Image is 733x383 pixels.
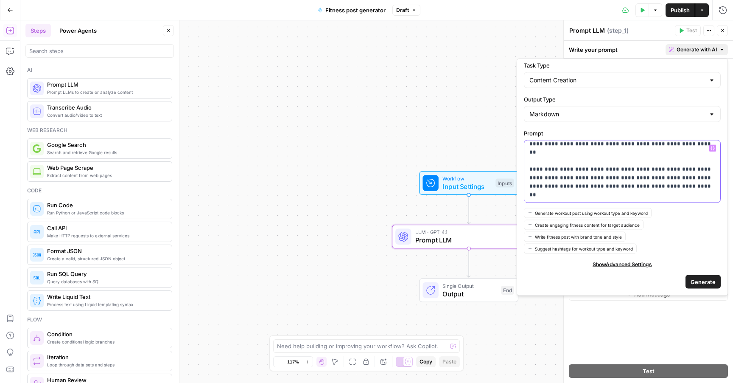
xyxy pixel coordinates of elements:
[420,358,432,366] span: Copy
[47,232,165,239] span: Make HTTP requests to external services
[47,301,165,308] span: Process text using Liquid templating syntax
[524,208,652,218] button: Generate workout post using workout type and keyword
[47,172,165,179] span: Extract content from web pages
[47,255,165,262] span: Create a valid, structured JSON object
[47,330,165,338] span: Condition
[29,47,170,55] input: Search steps
[47,361,165,368] span: Loop through data sets and steps
[517,59,728,296] div: Generate with AI
[643,367,655,375] span: Test
[535,221,640,228] span: Create engaging fitness content for target audience
[671,6,690,14] span: Publish
[416,356,436,367] button: Copy
[325,6,386,14] span: Fitness post generator
[47,278,165,285] span: Query databases with SQL
[47,112,165,118] span: Convert audio/video to text
[47,89,165,96] span: Prompt LLMs to create or analyze content
[27,316,172,324] div: Flow
[501,286,514,295] div: End
[524,243,637,253] button: Suggest hashtags for workout type and keyword
[686,27,697,34] span: Test
[495,178,514,187] div: Inputs
[442,181,492,191] span: Input Settings
[524,95,721,104] label: Output Type
[442,289,497,299] span: Output
[535,245,633,252] span: Suggest hashtags for workout type and keyword
[442,175,492,183] span: Workflow
[27,127,172,134] div: Web research
[47,201,165,209] span: Run Code
[47,209,165,216] span: Run Python or JavaScript code blocks
[392,5,420,16] button: Draft
[524,61,721,70] label: Task Type
[685,275,721,288] button: Generate
[529,110,705,118] input: Markdown
[313,3,391,17] button: Fitness post generator
[439,356,460,367] button: Paste
[467,248,470,277] g: Edge from step_1 to end
[47,149,165,156] span: Search and retrieve Google results
[47,103,165,112] span: Transcribe Audio
[47,247,165,255] span: Format JSON
[666,3,695,17] button: Publish
[524,231,626,242] button: Write fitness post with brand tone and style
[415,228,520,236] span: LLM · GPT-4.1
[47,163,165,172] span: Web Page Scrape
[535,233,622,240] span: Write fitness post with brand tone and style
[593,260,652,268] span: Show Advanced Settings
[524,129,721,138] label: Prompt
[392,171,546,195] div: WorkflowInput SettingsInputs
[25,24,51,37] button: Steps
[47,353,165,361] span: Iteration
[666,44,728,55] button: Generate with AI
[47,80,165,89] span: Prompt LLM
[392,278,546,302] div: Single OutputOutputEnd
[47,141,165,149] span: Google Search
[415,235,520,245] span: Prompt LLM
[467,195,470,224] g: Edge from start to step_1
[442,282,497,290] span: Single Output
[54,24,102,37] button: Power Agents
[564,41,733,58] div: Write your prompt
[529,76,705,84] input: Content Creation
[47,338,165,345] span: Create conditional logic branches
[675,25,701,36] button: Test
[569,364,728,378] button: Test
[442,358,456,366] span: Paste
[607,26,629,35] span: ( step_1 )
[677,46,717,54] span: Generate with AI
[47,270,165,278] span: Run SQL Query
[27,187,172,194] div: Code
[535,209,648,216] span: Generate workout post using workout type and keyword
[287,358,299,365] span: 117%
[27,66,172,74] div: Ai
[47,293,165,301] span: Write Liquid Text
[392,225,546,248] div: LLM · GPT-4.1Prompt LLMStep 1
[524,220,643,230] button: Create engaging fitness content for target audience
[691,277,716,286] span: Generate
[396,6,409,14] span: Draft
[569,26,605,35] textarea: Prompt LLM
[47,224,165,232] span: Call API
